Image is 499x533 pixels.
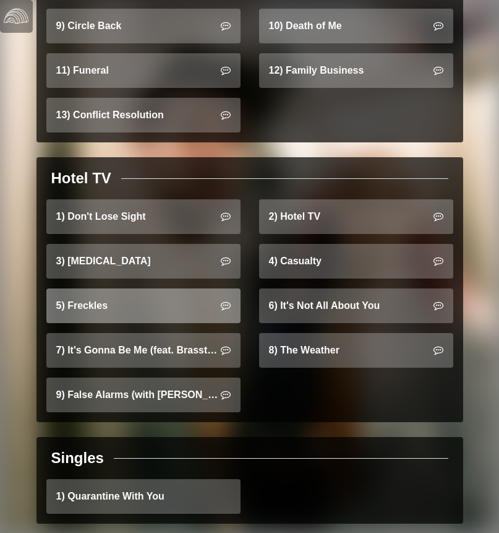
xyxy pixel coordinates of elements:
a: 11) Funeral [46,53,241,88]
a: 4) Casualty [259,244,453,279]
a: 9) False Alarms (with [PERSON_NAME]) [46,378,241,412]
a: 10) Death of Me [259,9,453,43]
a: 3) [MEDICAL_DATA] [46,244,241,279]
a: 13) Conflict Resolution [46,98,241,132]
a: 12) Family Business [259,53,453,88]
a: 7) It's Gonna Be Me (feat. Brasstracks) [46,333,241,368]
a: 9) Circle Back [46,9,241,43]
img: logo-white-4c48a5e4bebecaebe01ca5a9d34031cfd3d4ef9ae749242e8c4bf12ef99f53e8.png [4,4,28,28]
a: 1) Don't Lose Sight [46,199,241,234]
a: 5) Freckles [46,288,241,323]
a: 6) It's Not All About You [259,288,453,323]
a: 8) The Weather [259,333,453,368]
div: Singles [51,447,104,469]
a: 2) Hotel TV [259,199,453,234]
div: Hotel TV [51,167,111,189]
a: 1) Quarantine With You [46,479,241,514]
